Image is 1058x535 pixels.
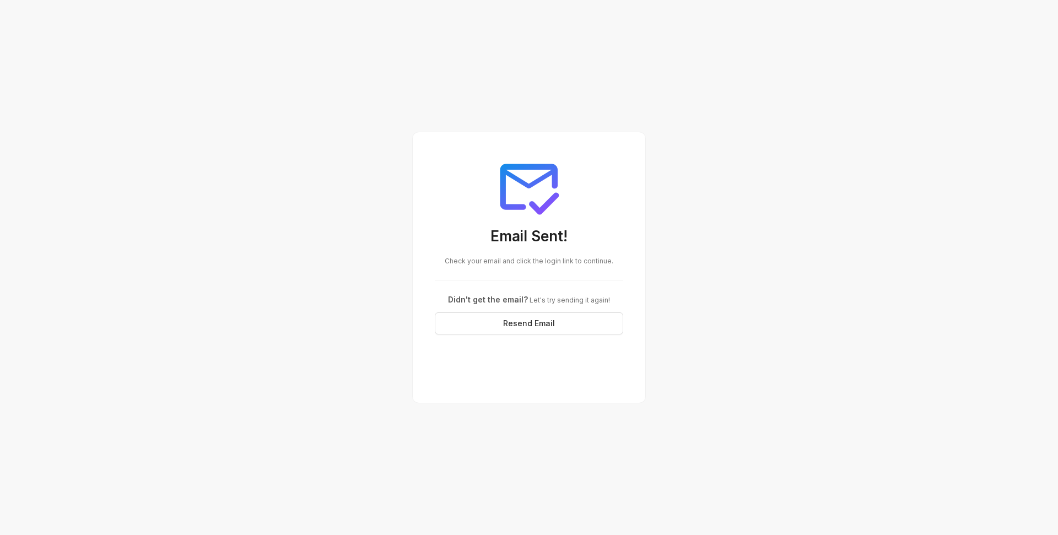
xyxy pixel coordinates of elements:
[435,227,623,247] h3: Email Sent!
[503,317,555,329] span: Resend Email
[528,296,610,304] span: Let's try sending it again!
[435,312,623,334] button: Resend Email
[445,257,613,265] span: Check your email and click the login link to continue.
[448,295,528,304] span: Didn't get the email?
